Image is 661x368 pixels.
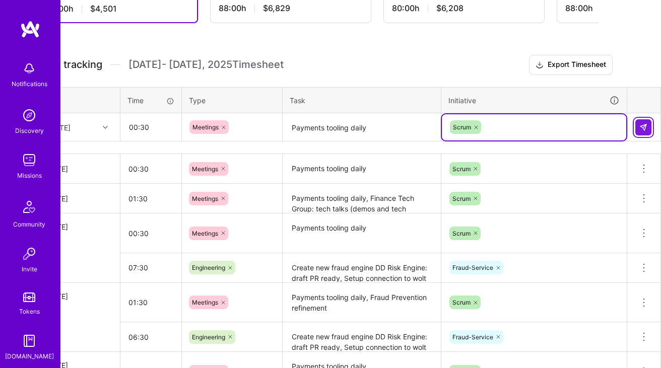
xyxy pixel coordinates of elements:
div: 8h [45,234,112,245]
div: 88:00 h [219,3,363,14]
span: [DATE] - [DATE] , 2025 Timesheet [128,58,284,71]
span: Meetings [192,123,219,131]
img: logo [20,20,40,38]
div: 58:00 h [46,4,189,14]
div: Discovery [15,125,44,136]
input: HH:MM [120,185,181,212]
span: Fraud-Service [452,264,493,271]
span: Scrum [452,165,471,173]
div: [DATE] [45,291,112,302]
th: Type [182,87,283,113]
div: Notifications [12,79,47,89]
input: HH:MM [120,289,181,316]
th: Task [283,87,441,113]
textarea: Payments tooling daily, Fraud Prevention refinement [284,284,440,322]
img: Community [17,195,41,219]
img: Submit [639,123,647,131]
div: 80:00 h [392,3,536,14]
i: icon Download [536,60,544,70]
span: Scrum [453,123,471,131]
div: Community [13,219,45,230]
div: [DOMAIN_NAME] [5,351,54,361]
textarea: Create new fraud engine DD Risk Engine: draft PR ready, Setup connection to wolt evaluation check... [284,254,440,282]
div: null [635,119,652,135]
input: HH:MM [120,254,181,281]
textarea: Create new fraud engine DD Risk Engine: draft PR ready, Setup connection to wolt evaluation check... [284,323,440,351]
span: Scrum [452,299,471,306]
div: [DATE] [45,193,112,204]
div: [DATE] [45,222,112,232]
div: Time [127,95,174,106]
span: Fraud-Service [452,333,493,341]
img: Invite [19,244,39,264]
textarea: Payments tooling daily, Finance Tech Group: tech talks (demos and tech discussion <3) [284,185,440,212]
div: 8h [45,304,112,314]
button: Export Timesheet [529,55,613,75]
input: HH:MM [120,220,181,247]
span: Engineering [192,333,225,341]
span: $6,829 [263,3,290,14]
img: bell [19,58,39,79]
div: Invite [22,264,37,274]
span: Engineering [192,264,225,271]
textarea: Payments tooling daily [284,155,440,183]
span: Meetings [192,299,218,306]
div: Tokens [19,306,40,317]
img: guide book [19,331,39,351]
span: Meetings [192,165,218,173]
img: discovery [19,105,39,125]
span: $4,501 [90,4,117,14]
div: Missions [17,170,42,181]
textarea: Payments tooling daily [284,114,440,141]
div: [DATE] [45,164,112,174]
i: icon Chevron [103,125,108,130]
img: tokens [23,292,35,302]
span: $6,208 [436,3,464,14]
img: teamwork [19,150,39,170]
span: Time tracking [37,58,102,71]
span: Scrum [452,230,471,237]
th: Date [37,87,120,113]
span: Meetings [192,230,218,237]
div: Initiative [448,95,620,106]
input: HH:MM [120,156,181,182]
input: HH:MM [121,114,181,140]
span: Scrum [452,195,471,202]
span: Meetings [192,195,218,202]
textarea: Payments tooling daily [284,214,440,252]
input: HH:MM [120,324,181,350]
